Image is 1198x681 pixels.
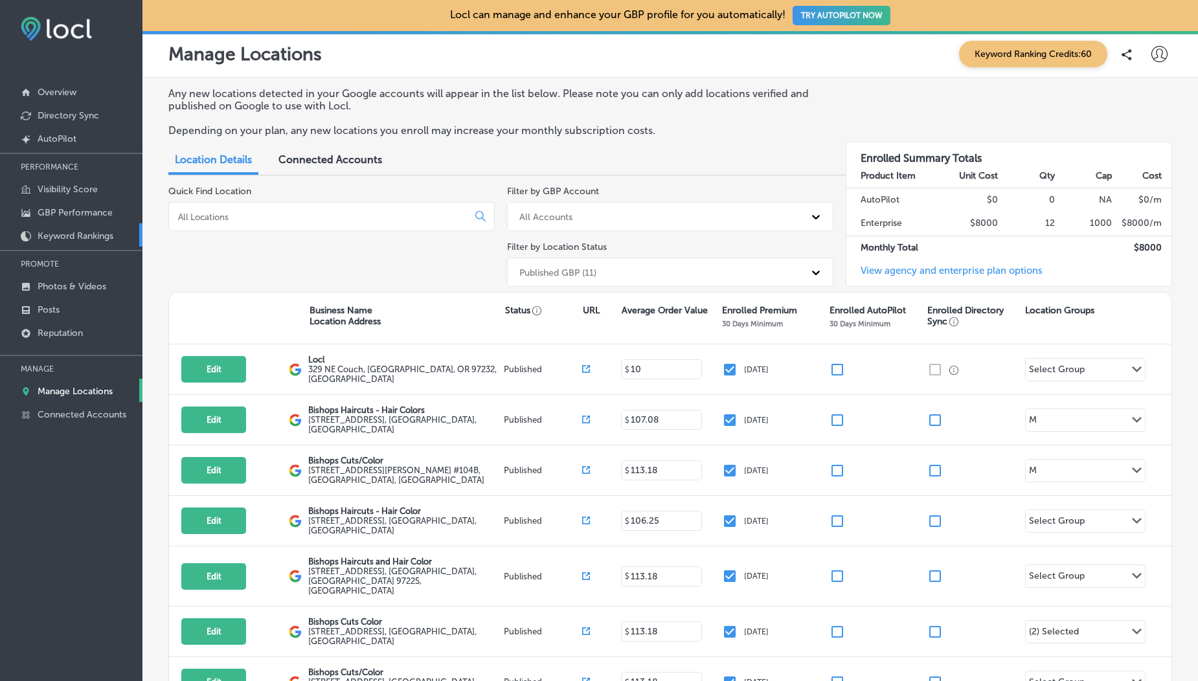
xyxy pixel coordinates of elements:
[744,627,769,636] p: [DATE]
[308,557,501,566] p: Bishops Haircuts and Hair Color
[38,184,98,195] p: Visibility Score
[507,186,599,197] label: Filter by GBP Account
[289,414,302,427] img: logo
[1113,236,1171,260] td: $ 8000
[744,466,769,475] p: [DATE]
[1113,164,1171,188] th: Cost
[622,305,708,316] p: Average Order Value
[830,319,890,328] p: 30 Days Minimum
[942,188,999,212] td: $0
[168,124,821,137] p: Depending on your plan, any new locations you enroll may increase your monthly subscription costs.
[999,212,1056,236] td: 12
[289,363,302,376] img: logo
[38,304,60,315] p: Posts
[181,563,246,590] button: Edit
[308,415,501,434] label: [STREET_ADDRESS] , [GEOGRAPHIC_DATA], [GEOGRAPHIC_DATA]
[1025,305,1094,316] p: Location Groups
[289,625,302,638] img: logo
[744,416,769,425] p: [DATE]
[744,365,769,374] p: [DATE]
[507,241,607,252] label: Filter by Location Status
[38,386,113,397] p: Manage Locations
[21,17,92,41] img: fda3e92497d09a02dc62c9cd864e3231.png
[181,356,246,383] button: Edit
[308,667,501,677] p: Bishops Cuts/Color
[278,153,382,166] span: Connected Accounts
[1056,188,1113,212] td: NA
[308,566,501,596] label: [STREET_ADDRESS] , [GEOGRAPHIC_DATA], [GEOGRAPHIC_DATA] 97225, [GEOGRAPHIC_DATA]
[625,416,629,425] p: $
[504,465,582,475] p: Published
[181,407,246,433] button: Edit
[38,133,76,144] p: AutoPilot
[168,186,251,197] label: Quick Find Location
[625,627,629,636] p: $
[1029,364,1085,379] div: Select Group
[999,188,1056,212] td: 0
[1056,164,1113,188] th: Cap
[168,43,322,65] p: Manage Locations
[308,627,501,646] label: [STREET_ADDRESS] , [GEOGRAPHIC_DATA], [GEOGRAPHIC_DATA]
[1029,414,1037,429] div: M
[505,305,583,316] p: Status
[308,465,501,485] label: [STREET_ADDRESS][PERSON_NAME] #104B , [GEOGRAPHIC_DATA], [GEOGRAPHIC_DATA]
[1029,626,1079,641] div: (2) Selected
[846,236,942,260] td: Monthly Total
[519,211,572,222] div: All Accounts
[722,319,783,328] p: 30 Days Minimum
[625,466,629,475] p: $
[289,515,302,528] img: logo
[308,506,501,516] p: Bishops Haircuts - Hair Color
[927,305,1019,327] p: Enrolled Directory Sync
[846,188,942,212] td: AutoPilot
[38,87,76,98] p: Overview
[289,464,302,477] img: logo
[942,212,999,236] td: $8000
[38,110,99,121] p: Directory Sync
[942,164,999,188] th: Unit Cost
[861,170,916,181] strong: Product Item
[308,364,501,384] label: 329 NE Couch , [GEOGRAPHIC_DATA], OR 97232, [GEOGRAPHIC_DATA]
[625,572,629,581] p: $
[793,6,890,25] button: TRY AUTOPILOT NOW
[38,207,113,218] p: GBP Performance
[181,618,246,645] button: Edit
[308,516,501,535] label: [STREET_ADDRESS] , [GEOGRAPHIC_DATA], [GEOGRAPHIC_DATA]
[289,570,302,583] img: logo
[1113,188,1171,212] td: $ 0 /m
[999,164,1056,188] th: Qty
[830,305,906,316] p: Enrolled AutoPilot
[625,517,629,526] p: $
[504,627,582,636] p: Published
[504,516,582,526] p: Published
[1056,212,1113,236] td: 1000
[308,456,501,465] p: Bishops Cuts/Color
[38,281,106,292] p: Photos & Videos
[168,87,821,112] p: Any new locations detected in your Google accounts will appear in the list below. Please note you...
[175,153,252,166] span: Location Details
[181,508,246,534] button: Edit
[308,617,501,627] p: Bishops Cuts Color
[177,211,465,223] input: All Locations
[1029,570,1085,585] div: Select Group
[583,305,600,316] p: URL
[846,212,942,236] td: Enterprise
[625,365,629,374] p: $
[1029,515,1085,530] div: Select Group
[38,409,126,420] p: Connected Accounts
[1029,465,1037,480] div: M
[1113,212,1171,236] td: $ 8000 /m
[846,265,1043,286] a: View agency and enterprise plan options
[744,572,769,581] p: [DATE]
[519,267,596,278] div: Published GBP (11)
[308,355,501,364] p: Locl
[504,415,582,425] p: Published
[959,41,1107,67] span: Keyword Ranking Credits: 60
[504,572,582,581] p: Published
[308,405,501,415] p: Bishops Haircuts - Hair Colors
[181,457,246,484] button: Edit
[310,305,381,327] p: Business Name Location Address
[846,142,1171,164] h3: Enrolled Summary Totals
[744,517,769,526] p: [DATE]
[504,364,582,374] p: Published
